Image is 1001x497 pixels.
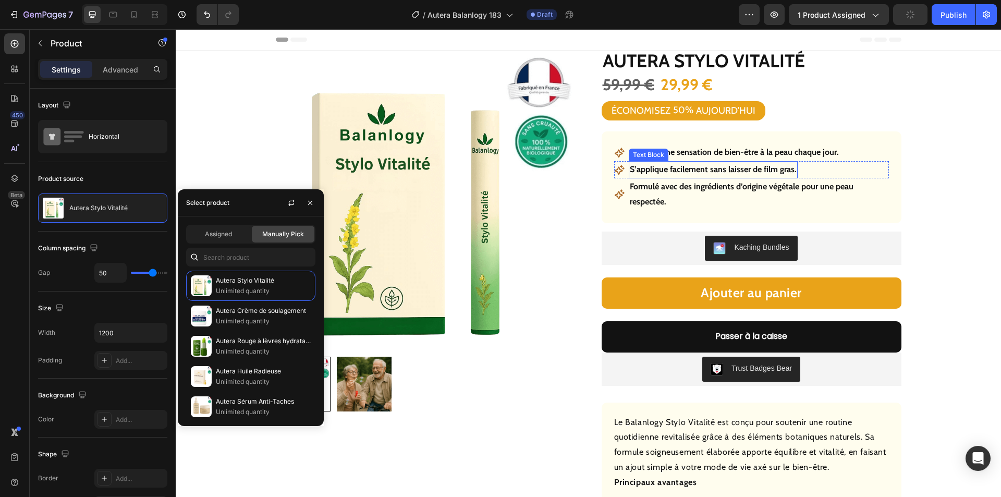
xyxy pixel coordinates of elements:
input: Search in Settings & Advanced [186,248,315,266]
div: Beta [8,191,25,199]
div: Border [38,474,58,483]
div: ÉCONOMISEZ [434,74,496,89]
button: Kaching Bundles [529,207,621,232]
div: Select product [186,198,229,208]
div: Ajouter au panier [525,254,626,274]
div: Trust Badges Bear [556,334,616,345]
div: Add... [116,415,165,425]
div: Shape [38,447,71,462]
p: Apporte une sensation de bien-être à la peau chaque jour. [454,116,663,131]
img: collections [191,336,212,357]
button: Passer à la caisse [426,292,726,323]
img: product feature img [43,198,64,219]
div: Publish [941,9,967,20]
img: collections [191,366,212,387]
span: Assigned [205,229,232,239]
button: Publish [932,4,975,25]
img: CLDR_q6erfwCEAE=.png [535,334,547,346]
div: Kaching Bundles [558,213,613,224]
img: collections [191,396,212,417]
div: Add... [116,474,165,483]
button: 7 [4,4,78,25]
strong: Principaux avantages [438,448,521,458]
div: AUJOURD’HUI [519,74,581,89]
div: 29,99 € [484,44,538,67]
div: Add... [116,356,165,366]
button: Trust Badges Bear [527,328,625,353]
p: Unlimited quantity [216,407,311,417]
p: Autera Rouge à lèvres hydratant [216,336,311,346]
div: 50% [496,74,519,88]
img: KachingBundles.png [538,213,550,225]
p: Autera Stylo Vitalité [69,204,128,212]
div: 450 [10,111,25,119]
div: Undo/Redo [197,4,239,25]
button: 1 product assigned [789,4,889,25]
div: Width [38,328,55,337]
p: Autera Huile Radieuse [216,366,311,377]
img: collections [191,306,212,326]
p: Autera Stylo Vitalité [216,275,311,286]
input: Auto [95,263,126,282]
div: Column spacing [38,241,100,256]
input: Auto [95,323,167,342]
span: Manually Pick [262,229,304,239]
div: Horizontal [89,125,152,149]
button: Ajouter au panier [426,248,726,280]
div: 59,99 € [426,44,480,67]
p: Le Balanlogy Stylo Vitalité est conçu pour soutenir une routine quotidienne revitalisée grâce à d... [438,388,711,443]
div: Text Block [455,121,491,130]
img: collections [191,275,212,296]
div: Size [38,301,66,316]
span: 1 product assigned [798,9,865,20]
div: Product source [38,174,83,184]
div: Padding [38,356,62,365]
p: 7 [68,8,73,21]
p: Product [51,37,139,50]
p: Settings [52,64,81,75]
div: Gap [38,268,50,277]
span: Autera Balanlogy 183 [428,9,502,20]
div: Layout [38,99,73,113]
p: Autera Sérum Anti-Taches [216,396,311,407]
p: Formulé avec des ingrédients d’origine végétale pour une peau respectée. [454,150,712,180]
p: Unlimited quantity [216,377,311,387]
p: S’applique facilement sans laisser de film gras. [454,133,621,148]
p: Unlimited quantity [216,316,311,326]
p: Unlimited quantity [216,346,311,357]
iframe: Design area [176,29,1001,497]
p: Autera Crème de soulagement [216,306,311,316]
span: / [423,9,425,20]
p: Advanced [103,64,138,75]
p: Unlimited quantity [216,286,311,296]
div: Background [38,389,89,403]
div: Color [38,415,54,424]
span: Draft [537,10,553,19]
div: Open Intercom Messenger [966,446,991,471]
div: Passer à la caisse [540,300,612,315]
